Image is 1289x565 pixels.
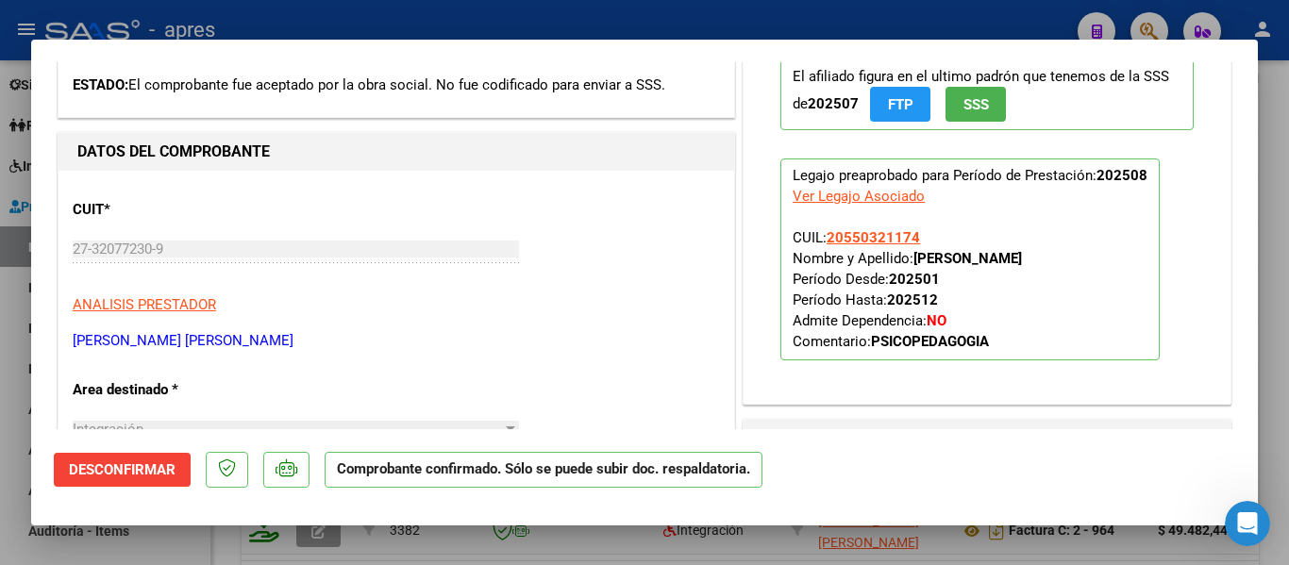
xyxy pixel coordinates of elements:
[325,452,762,489] p: Comprobante confirmado. Sólo se puede subir doc. respaldatoria.
[15,213,362,288] div: Ludmila dice…
[927,312,946,329] strong: NO
[15,64,362,213] div: Jimena dice…
[12,11,48,47] button: go back
[29,421,44,436] button: Selector de emoji
[913,250,1022,267] strong: [PERSON_NAME]
[73,330,720,352] p: [PERSON_NAME] [PERSON_NAME]
[15,213,310,273] div: nono, uds gestionan los usuarios, ellos no lo tienen que aceptar.
[744,420,1230,457] mat-expansion-panel-header: DOCUMENTACIÓN RESPALDATORIA
[69,461,176,478] span: Desconfirmar
[77,142,270,160] strong: DATOS DEL COMPROBANTE
[870,87,930,122] button: FTP
[295,11,331,47] button: Inicio
[73,421,143,438] span: Integración
[762,427,1036,450] h1: DOCUMENTACIÓN RESPALDATORIA
[331,11,365,45] div: Cerrar
[73,379,267,401] p: Area destinado *
[793,186,925,207] div: Ver Legajo Asociado
[963,96,989,113] span: SSS
[1096,167,1147,184] strong: 202508
[889,271,940,288] strong: 202501
[15,288,362,381] div: Jimena dice…
[54,453,191,487] button: Desconfirmar
[1225,501,1270,546] iframe: Intercom live chat
[780,59,1194,130] p: El afiliado figura en el ultimo padrón que tenemos de la SSS de
[793,229,1022,350] span: CUIL: Nombre y Apellido: Período Desde: Período Hasta: Admite Dependencia:
[83,299,347,355] div: Porque nos dimos cuenta que aunque los activemos, al salir y volver a entrar, se desactivan
[90,421,105,436] button: Adjuntar un archivo
[68,288,362,366] div: Porque nos dimos cuenta que aunque los activemos, al salir y volver a entrar, se desactivan
[92,8,114,22] h1: Fin
[888,96,913,113] span: FTP
[128,76,665,93] span: El comprobante fue aceptado por la obra social. No fue codificado para enviar a SSS.
[30,224,294,261] div: nono, uds gestionan los usuarios, ellos no lo tienen que aceptar.
[946,87,1006,122] button: SSS
[120,421,135,436] button: Start recording
[780,158,1160,360] p: Legajo preaprobado para Período de Prestación:
[793,333,989,350] span: Comentario:
[73,296,216,313] span: ANALISIS PRESTADOR
[68,64,362,198] div: Como te informé, eso lo sabemos. Por ese motivo, nos dimos a la tarea de habilitarlos antes de de...
[83,75,347,187] div: Como te informé, eso lo sabemos. Por ese motivo, nos dimos a la tarea de habilitarlos antes de de...
[871,333,989,350] strong: PSICOPEDAGOGIA
[59,421,75,436] button: Selector de gif
[808,95,859,112] strong: 202507
[887,291,938,308] strong: 202512
[54,14,84,44] img: Profile image for Fin
[92,22,290,51] p: El equipo también puede ayudar
[827,229,920,246] span: 20550321174
[73,199,267,221] p: CUIT
[73,76,128,93] span: ESTADO:
[16,381,361,413] textarea: Escribe un mensaje...
[744,31,1230,404] div: PREAPROBACIÓN PARA INTEGRACION
[324,413,354,443] button: Enviar un mensaje…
